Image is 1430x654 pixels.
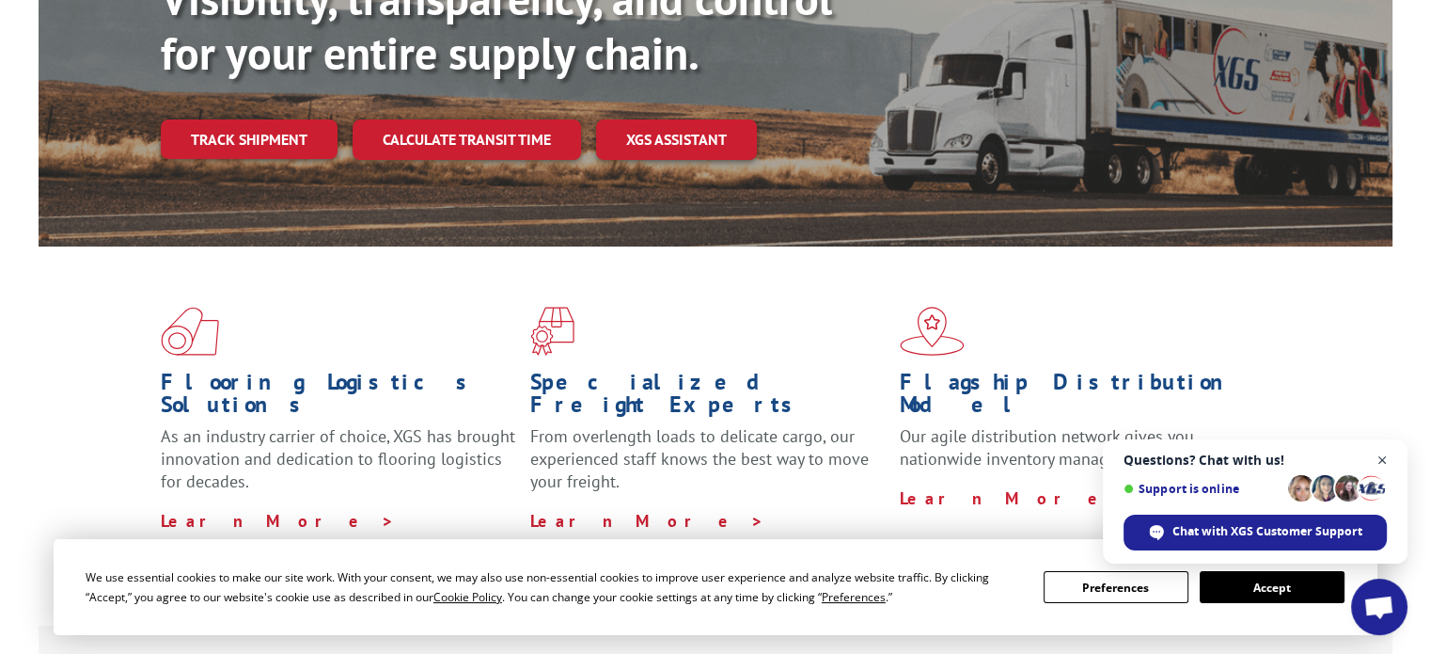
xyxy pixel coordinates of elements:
[433,589,502,605] span: Cookie Policy
[161,371,516,425] h1: Flooring Logistics Solutions
[353,120,581,160] a: Calculate transit time
[161,425,515,492] span: As an industry carrier of choice, XGS has brought innovation and dedication to flooring logistics...
[900,487,1134,509] a: Learn More >
[1124,515,1387,550] div: Chat with XGS Customer Support
[900,371,1255,425] h1: Flagship Distribution Model
[161,510,395,532] a: Learn More >
[1351,579,1407,635] div: Open chat
[900,307,965,356] img: xgs-icon-flagship-distribution-model-red
[530,510,764,532] a: Learn More >
[530,307,574,356] img: xgs-icon-focused-on-flooring-red
[1044,571,1188,603] button: Preferences
[161,120,338,159] a: Track shipment
[596,120,757,160] a: XGS ASSISTANT
[1371,449,1394,472] span: Close chat
[1124,482,1281,496] span: Support is online
[1200,571,1344,603] button: Accept
[86,567,1021,607] div: We use essential cookies to make our site work. With your consent, we may also use non-essential ...
[822,589,886,605] span: Preferences
[530,371,886,425] h1: Specialized Freight Experts
[900,425,1246,470] span: Our agile distribution network gives you nationwide inventory management on demand.
[1124,453,1387,468] span: Questions? Chat with us!
[54,539,1377,635] div: Cookie Consent Prompt
[530,425,886,509] p: From overlength loads to delicate cargo, our experienced staff knows the best way to move your fr...
[161,307,219,356] img: xgs-icon-total-supply-chain-intelligence-red
[1172,523,1362,540] span: Chat with XGS Customer Support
